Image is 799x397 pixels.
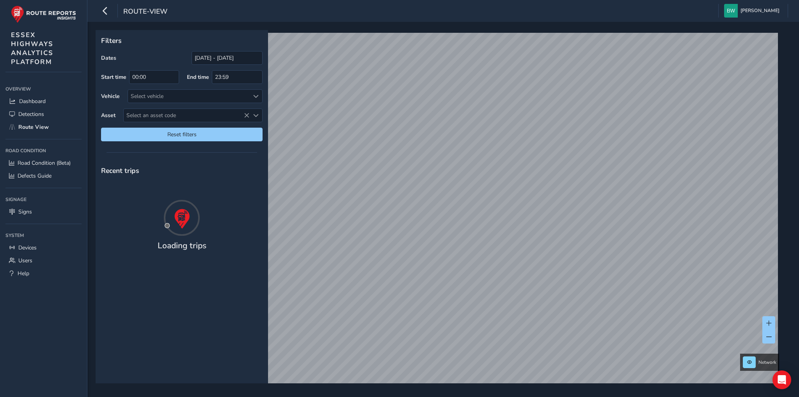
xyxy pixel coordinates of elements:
[18,110,44,118] span: Detections
[5,145,82,157] div: Road Condition
[724,4,738,18] img: diamond-layout
[187,73,209,81] label: End time
[19,98,46,105] span: Dashboard
[5,230,82,241] div: System
[107,131,257,138] span: Reset filters
[18,172,51,180] span: Defects Guide
[5,241,82,254] a: Devices
[5,194,82,205] div: Signage
[18,159,71,167] span: Road Condition (Beta)
[18,257,32,264] span: Users
[101,128,263,141] button: Reset filters
[101,166,139,175] span: Recent trips
[5,108,82,121] a: Detections
[11,5,76,23] img: rr logo
[123,7,167,18] span: route-view
[128,90,249,103] div: Select vehicle
[101,93,120,100] label: Vehicle
[249,109,262,122] div: Select an asset code
[5,169,82,182] a: Defects Guide
[101,54,116,62] label: Dates
[11,30,53,66] span: ESSEX HIGHWAYS ANALYTICS PLATFORM
[18,123,49,131] span: Route View
[758,359,776,365] span: Network
[101,36,263,46] p: Filters
[5,205,82,218] a: Signs
[5,83,82,95] div: Overview
[740,4,779,18] span: [PERSON_NAME]
[724,4,782,18] button: [PERSON_NAME]
[5,254,82,267] a: Users
[5,157,82,169] a: Road Condition (Beta)
[101,73,126,81] label: Start time
[158,241,206,251] h4: Loading trips
[18,244,37,251] span: Devices
[101,112,115,119] label: Asset
[5,95,82,108] a: Dashboard
[124,109,249,122] span: Select an asset code
[98,33,778,392] canvas: Map
[18,208,32,215] span: Signs
[5,267,82,280] a: Help
[772,370,791,389] div: Open Intercom Messenger
[18,270,29,277] span: Help
[5,121,82,134] a: Route View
